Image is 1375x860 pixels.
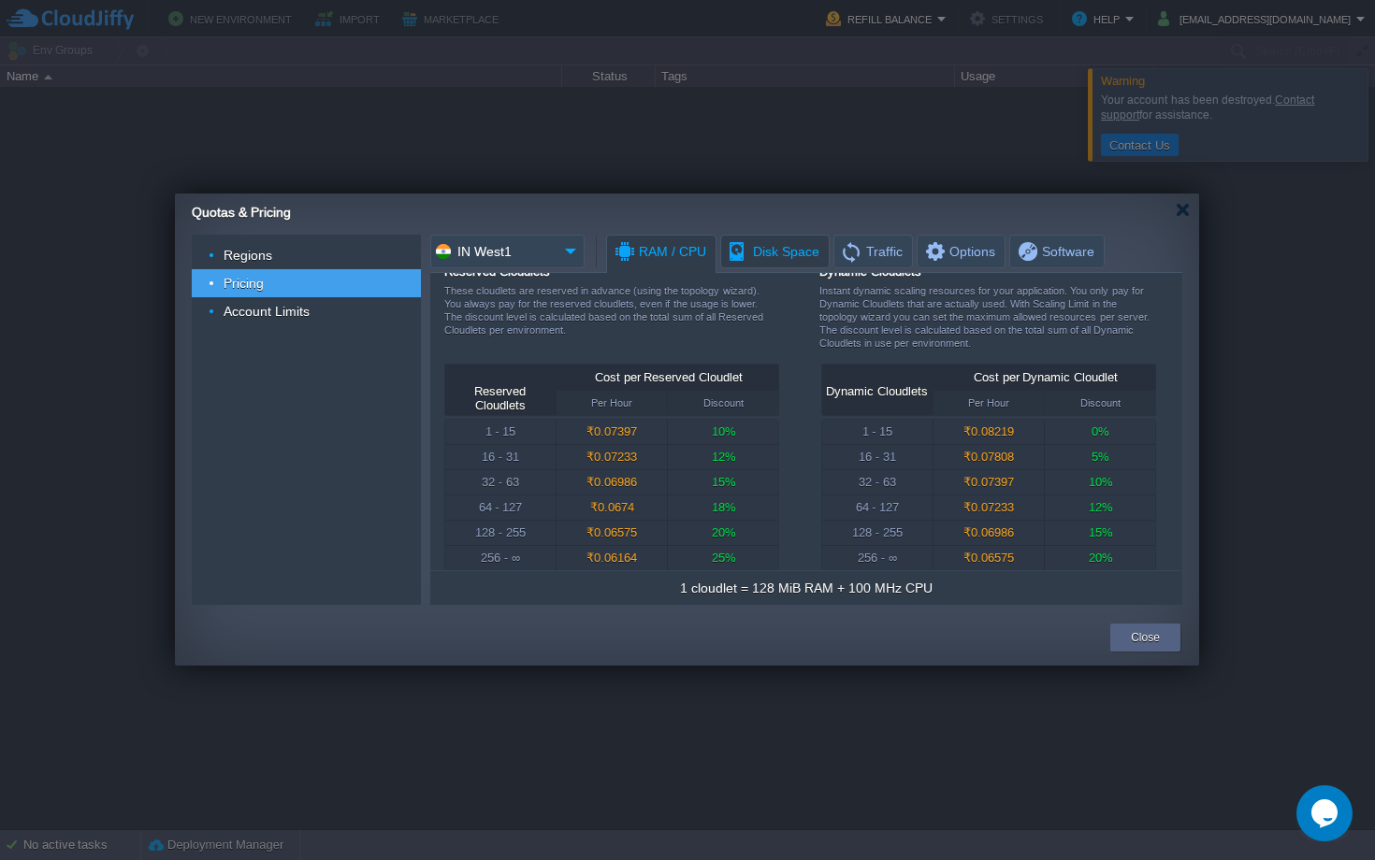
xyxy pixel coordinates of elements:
div: 1 - 15 [822,420,933,444]
button: Close [1131,628,1160,647]
div: ₹0.07808 [934,445,1044,469]
div: ₹0.06164 [557,546,667,570]
div: 10% [668,420,779,444]
div: Instant dynamic scaling resources for your application. You only pay for Dynamic Cloudlets that a... [819,284,1157,364]
div: 20% [668,521,779,545]
div: 16 - 31 [445,445,556,469]
a: Account Limits [222,303,312,320]
div: Dynamic Cloudlets [826,384,928,398]
a: Regions [222,247,275,264]
div: 128 - 255 [822,521,933,545]
div: 15% [1045,521,1156,545]
span: Options [923,236,995,267]
div: These cloudlets are reserved in advance (using the topology wizard). You always pay for the reser... [444,284,782,351]
div: 1 - 15 [445,420,556,444]
div: 32 - 63 [822,470,933,494]
div: Discount [1045,391,1156,415]
div: 256 - ∞ [822,546,933,570]
div: 1 cloudlet = 128 MiB RAM + 100 MHz CPU [680,579,932,597]
span: Software [1016,236,1094,267]
span: Disk Space [727,236,819,267]
div: ₹0.07233 [934,495,1044,520]
div: 256 - ∞ [445,546,556,570]
div: Cost per Dynamic Cloudlet [934,365,1157,391]
iframe: chat widget [1296,785,1356,841]
div: Per Hour [934,391,1044,415]
div: 64 - 127 [445,495,556,520]
div: ₹0.07397 [557,420,667,444]
div: Per Hour [557,391,667,415]
div: 12% [1045,495,1156,520]
div: 18% [668,495,779,520]
span: RAM / CPU [613,236,706,268]
div: ₹0.08219 [934,420,1044,444]
span: Traffic [840,236,903,267]
div: 20% [1045,546,1156,570]
div: 12% [668,445,779,469]
div: ₹0.06575 [934,546,1044,570]
div: ₹0.06986 [557,470,667,494]
div: Reserved Cloudlets [449,384,551,412]
span: Quotas & Pricing [192,205,291,220]
div: ₹0.06986 [934,521,1044,545]
div: ₹0.06575 [557,521,667,545]
div: 15% [668,470,779,494]
div: 128 - 255 [445,521,556,545]
div: 25% [668,546,779,570]
div: ₹0.0674 [557,495,667,520]
div: 32 - 63 [445,470,556,494]
a: Pricing [222,275,267,292]
div: 0% [1045,420,1156,444]
div: 64 - 127 [822,495,933,520]
div: Discount [668,391,779,415]
div: ₹0.07233 [557,445,667,469]
div: ₹0.07397 [934,470,1044,494]
div: Cost per Reserved Cloudlet [557,365,780,391]
div: 10% [1045,470,1156,494]
div: 5% [1045,445,1156,469]
div: 16 - 31 [822,445,933,469]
